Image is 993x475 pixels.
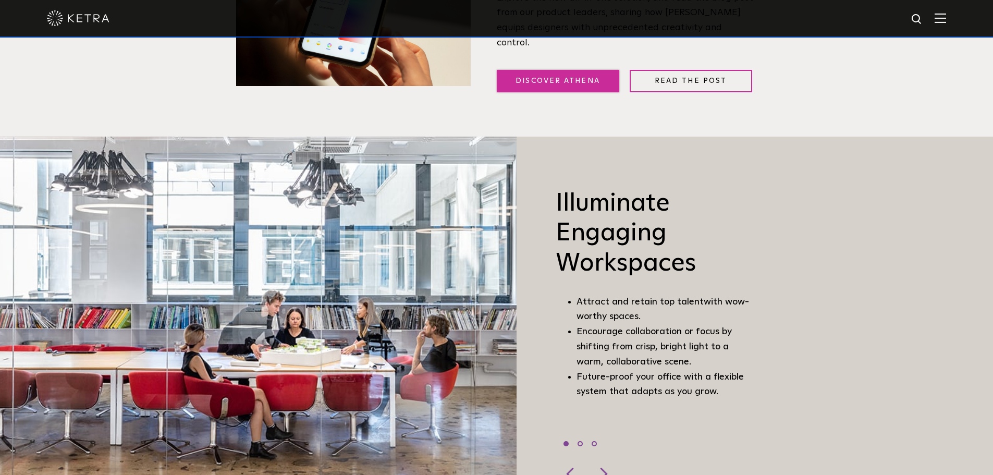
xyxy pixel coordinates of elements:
a: Discover Athena [497,70,619,92]
img: ketra-logo-2019-white [47,10,109,26]
a: Read the Post [630,70,752,92]
img: Hamburger%20Nav.svg [935,13,946,23]
span: Encourage collaboration or focus [577,327,719,336]
span: with a flexible system that adapts as you grow. [577,372,744,397]
span: by shifting from crisp, bright light to a warm, collaborative scene. [577,327,732,367]
span: with wow-worthy spaces. [577,297,749,322]
img: search icon [911,13,924,26]
span: Attract and retain top talent [577,297,704,307]
span: Future-proof your office [577,372,681,382]
h3: Illuminate Engaging Workspaces [556,189,751,279]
